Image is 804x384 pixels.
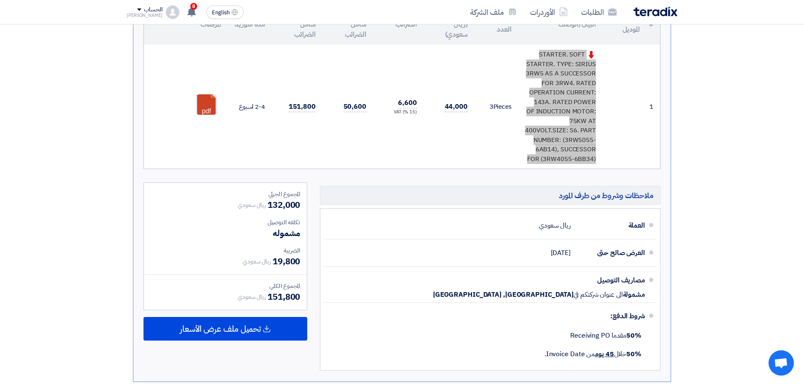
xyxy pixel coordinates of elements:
[180,325,261,333] span: تحميل ملف عرض الأسعار
[525,50,596,164] div: STARTER. SOFT STARTER. TYPE: SIRIUS 3RW5 AS A SUCCESSOR FOR 3RW4. RATED OPERATION CURRENT: 143A. ...
[626,330,642,341] strong: 50%
[574,2,623,22] a: الطلبات
[626,349,642,359] strong: 50%
[272,4,322,45] th: الإجمالي شامل الضرائب
[577,215,645,236] div: العملة
[647,45,660,169] td: 1
[577,243,645,263] div: العرض صالح حتى
[166,5,179,19] img: profile_test.png
[380,109,417,116] div: (15 %) VAT
[544,349,642,359] span: خلال من Invoice Date.
[320,186,661,205] h5: ملاحظات وشروط من طرف المورد
[633,7,677,16] img: Teradix logo
[228,4,272,45] th: مدة التوريد
[424,4,474,45] th: سعر الوحدة (ريال سعودي)
[196,94,264,145] a: RWABdatasheeten_1759085424724.pdf
[551,249,571,257] span: [DATE]
[273,255,300,268] span: 19,800
[228,45,272,169] td: 2-4 اسبوع
[243,257,271,266] span: ريال سعودي
[238,293,266,301] span: ريال سعودي
[322,4,373,45] th: سعر الوحدة شامل الضرائب
[539,218,571,234] div: ريال سعودي
[595,349,614,359] u: 45 يوم
[190,3,197,10] span: 8
[151,282,300,290] div: المجموع الكلي
[268,199,300,211] span: 132,000
[268,290,300,303] span: 151,800
[373,4,424,45] th: الضرائب
[570,330,642,341] span: مقدما Receiving PO
[523,2,574,22] a: الأوردرات
[474,4,518,45] th: الكمية/العدد
[212,10,230,16] span: English
[144,6,162,13] div: الحساب
[151,190,300,199] div: المجموع الجزئي
[289,102,316,112] span: 151,800
[577,270,645,290] div: مصاريف التوصيل
[273,227,300,239] span: مشموله
[433,290,574,299] span: [GEOGRAPHIC_DATA], [GEOGRAPHIC_DATA]
[151,246,300,255] div: الضريبة
[337,306,645,326] div: شروط الدفع:
[344,102,366,112] span: 50,600
[151,218,300,227] div: تكلفه التوصيل
[144,4,228,45] th: المرفقات
[603,4,647,45] th: الكود/الموديل
[463,2,523,22] a: ملف الشركة
[518,4,603,45] th: البيان/الوصف
[127,13,162,18] div: [PERSON_NAME]
[647,4,660,45] th: #
[769,350,794,376] div: Open chat
[474,45,518,169] td: Pieces
[490,102,493,111] span: 3
[238,201,266,209] span: ريال سعودي
[445,102,468,112] span: 44,000
[574,290,623,299] span: الى عنوان شركتكم في
[398,98,417,108] span: 6,600
[623,290,645,299] span: مشمولة
[206,5,244,19] button: English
